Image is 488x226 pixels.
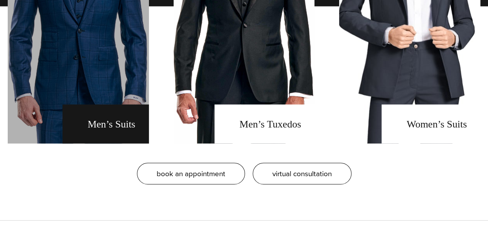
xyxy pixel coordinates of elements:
[253,163,351,184] a: virtual consultation
[17,5,33,12] span: Help
[157,168,225,179] span: book an appointment
[137,163,245,184] a: book an appointment
[272,168,332,179] span: virtual consultation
